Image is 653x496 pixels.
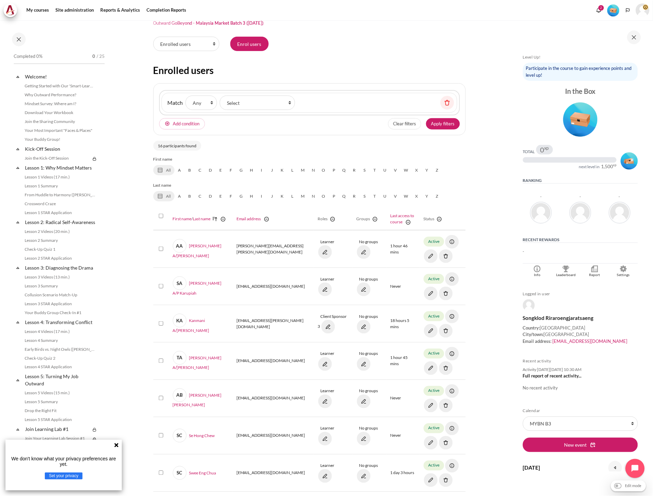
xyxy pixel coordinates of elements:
img: Edit groups for "Santhi A/P Karupiah" [357,283,371,296]
a: Unenrol [439,402,453,408]
img: Santhi A/P Karupiah's role assignments [318,283,332,296]
span: New event [564,442,587,449]
div: Songklod Riraroengjaratsaeng [523,314,638,322]
a: Early Birds vs. Night Owls ([PERSON_NAME]'s Story) [23,345,97,354]
td: Never [386,417,420,455]
img: Adrian Raj A/L Navaretnamoney's role assignments [318,245,332,259]
a: Unenrol [439,290,453,296]
a: Lesson 5: Turning My Job Outward [24,372,97,388]
a: Why Outward Performance? [23,91,97,99]
span: Country: [523,325,540,331]
a: W [401,165,412,175]
a: Collusion Scenario Match-Up [23,291,97,299]
img: Edit groups for "Swee Eng Chua" [357,469,371,483]
div: Leaderboard [553,272,579,278]
a: Lesson 1: Why Mindset Matters [24,163,97,172]
a: Hide Email address [262,216,270,223]
a: Check-Up Quiz 2 [23,354,97,362]
img: Architeck [5,5,15,15]
a: X [412,165,422,175]
div: Settings [611,272,636,278]
div: 2 [599,5,604,11]
a: Edit enrolment [424,440,438,445]
span: Collapse [14,219,21,226]
a: Lesson 5 Summary [23,398,97,406]
a: No groups Edit groups for "Adrian Raj A/L Navaretnamoney" [357,239,378,254]
span: Active [424,423,444,433]
a: V [390,191,401,201]
a: Your Buddy Group Check-In #1 [23,309,97,317]
a: Edit enrolment [424,402,438,408]
th: / [169,208,232,230]
h5: Logged in user [523,291,638,297]
a: Join Your Learning Lab Session #1 [23,435,90,443]
a: Q [339,165,349,175]
a: Lesson 2 Summary [23,236,97,245]
img: Unenrol [439,287,453,300]
a: Lesson 5 STAR Application [23,416,97,424]
td: [PERSON_NAME][EMAIL_ADDRESS][PERSON_NAME][DOMAIN_NAME] [232,230,314,268]
img: switch_minus [220,216,227,223]
img: Unenrol [439,436,453,450]
td: [EMAIL_ADDRESS][DOMAIN_NAME] [232,268,314,305]
a: W [401,191,412,201]
div: - [619,195,620,199]
a: K [277,165,287,175]
a: Check-Up Quiz 1 [23,245,97,253]
span: Email address: [523,338,552,344]
a: Hide Full name [218,216,227,223]
img: Manual enrolments [445,459,459,473]
a: AB[PERSON_NAME] [PERSON_NAME] [173,388,228,408]
div: Level #2 [621,151,638,170]
a: G [236,191,246,201]
button: Add condition [159,118,205,130]
a: Edit enrolment [424,328,438,333]
a: First name [173,216,192,221]
a: A [175,191,185,201]
span: SC [173,429,187,443]
a: Client Sponsor 3 Kanmani A/P Kuppusamy's role assignments [318,314,347,329]
span: xp [545,147,549,149]
button: Remove filter row [440,96,454,110]
td: 1 hour 46 mins [386,230,420,268]
img: Manual enrolments [445,384,459,398]
a: Edit enrolment [424,477,438,482]
a: F [226,165,236,175]
img: Manual enrolments [445,347,459,361]
span: Active [424,386,444,396]
a: From Huddle to Harmony ([PERSON_NAME]'s Story) [23,191,97,199]
img: Level #2 [621,152,638,170]
button: New event [523,438,638,452]
a: Unenrol [439,328,453,333]
img: Manual enrolments [445,272,459,286]
td: [EMAIL_ADDRESS][DOMAIN_NAME] [232,417,314,455]
img: Unenrol [439,324,453,338]
a: Join the Sharing Community [23,117,97,126]
td: 18 hours 5 mins [386,305,420,343]
span: Active [424,274,444,284]
a: Your Buddy Group! [23,135,97,144]
h5: Level Up! [523,54,638,60]
button: Languages [623,5,633,15]
h5: Recent activity [523,358,638,364]
a: Drop the Right Fit [23,407,97,415]
a: No groups Edit groups for "Se Hong Chew" [357,426,378,441]
a: My courses [24,3,51,17]
img: Edit groups for "Thavamalar A/P Subramaniyam" [357,357,371,371]
a: Lesson 1 Videos (17 min.) [23,173,97,181]
a: Z [432,191,443,201]
a: L [287,165,298,175]
a: N [308,191,319,201]
img: Edit groups for "Kanmani A/P Kuppusamy" [357,320,371,334]
a: Learner Swee Eng Chua's role assignments [318,463,335,478]
a: Email address [236,216,261,221]
h2: Enrolled users [153,64,466,76]
a: J [267,191,277,201]
a: Join Learning Lab #1 [24,425,90,434]
a: U [380,191,390,201]
a: Learner Adrian Raj A/L Navaretnamoney's role assignments [318,239,335,254]
span: Collapse [14,164,21,171]
div: next level in [579,164,600,170]
a: Lesson 2 Videos (20 min.) [23,227,97,236]
a: Hide Status [435,216,443,223]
